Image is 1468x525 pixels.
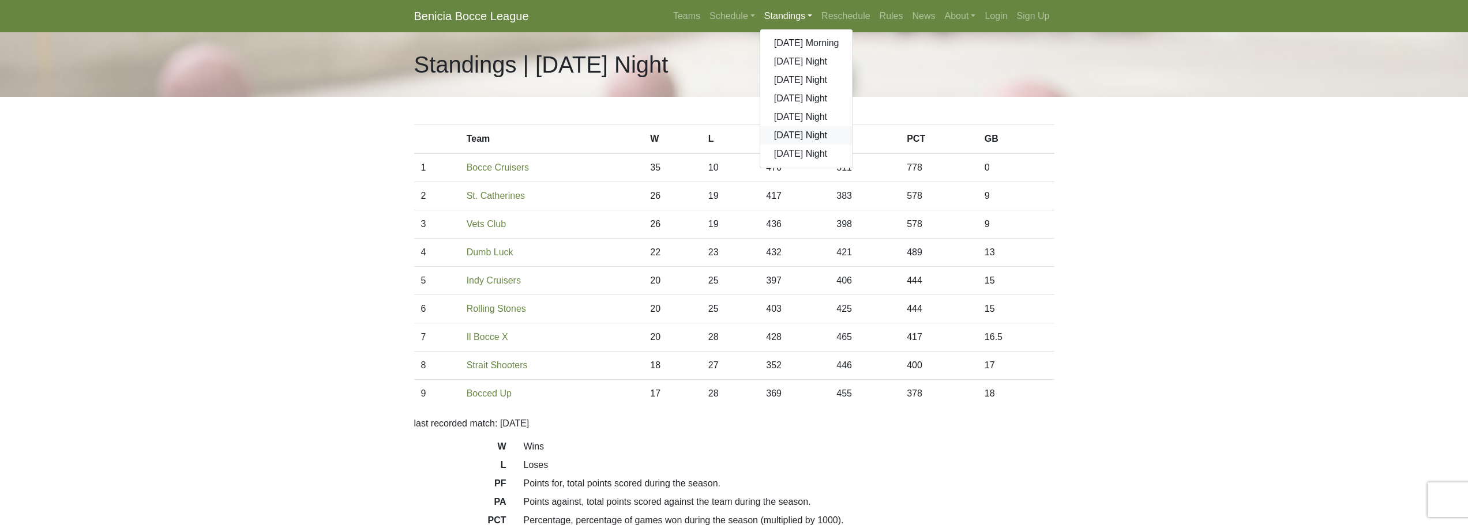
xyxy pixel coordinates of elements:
[414,210,460,239] td: 3
[760,29,854,168] div: Standings
[643,323,701,352] td: 20
[829,380,900,408] td: 455
[759,295,829,323] td: 403
[467,247,513,257] a: Dumb Luck
[701,267,760,295] td: 25
[705,5,760,28] a: Schedule
[643,210,701,239] td: 26
[760,126,853,145] a: [DATE] Night
[701,125,760,154] th: L
[980,5,1012,28] a: Login
[978,239,1054,267] td: 13
[701,210,760,239] td: 19
[467,304,526,314] a: Rolling Stones
[760,89,853,108] a: [DATE] Night
[829,267,900,295] td: 406
[759,380,829,408] td: 369
[406,458,515,477] dt: L
[515,458,1063,472] dd: Loses
[515,440,1063,454] dd: Wins
[759,239,829,267] td: 432
[643,153,701,182] td: 35
[643,239,701,267] td: 22
[406,440,515,458] dt: W
[467,275,521,285] a: Indy Cruisers
[978,323,1054,352] td: 16.5
[760,145,853,163] a: [DATE] Night
[900,239,978,267] td: 489
[829,239,900,267] td: 421
[900,267,978,295] td: 444
[760,34,853,52] a: [DATE] Morning
[467,388,512,398] a: Bocced Up
[978,352,1054,380] td: 17
[414,239,460,267] td: 4
[978,267,1054,295] td: 15
[414,153,460,182] td: 1
[759,210,829,239] td: 436
[414,295,460,323] td: 6
[643,125,701,154] th: W
[406,477,515,495] dt: PF
[759,153,829,182] td: 476
[414,5,529,28] a: Benicia Bocce League
[900,323,978,352] td: 417
[900,210,978,239] td: 578
[414,323,460,352] td: 7
[978,182,1054,210] td: 9
[900,182,978,210] td: 578
[643,267,701,295] td: 20
[978,210,1054,239] td: 9
[515,495,1063,509] dd: Points against, total points scored against the team during the season.
[414,182,460,210] td: 2
[1012,5,1054,28] a: Sign Up
[829,323,900,352] td: 465
[515,477,1063,490] dd: Points for, total points scored during the season.
[829,210,900,239] td: 398
[829,153,900,182] td: 311
[701,182,760,210] td: 19
[829,125,900,154] th: PA
[669,5,705,28] a: Teams
[467,219,506,229] a: Vets Club
[940,5,981,28] a: About
[978,153,1054,182] td: 0
[643,380,701,408] td: 17
[829,295,900,323] td: 425
[467,163,529,172] a: Bocce Cruisers
[701,295,760,323] td: 25
[643,295,701,323] td: 20
[829,352,900,380] td: 446
[759,352,829,380] td: 352
[908,5,940,28] a: News
[759,267,829,295] td: 397
[900,295,978,323] td: 444
[760,71,853,89] a: [DATE] Night
[414,417,1054,430] p: last recorded match: [DATE]
[406,495,515,513] dt: PA
[760,108,853,126] a: [DATE] Night
[467,191,525,201] a: St. Catherines
[414,352,460,380] td: 8
[978,125,1054,154] th: GB
[701,153,760,182] td: 10
[978,295,1054,323] td: 15
[900,153,978,182] td: 778
[701,380,760,408] td: 28
[701,239,760,267] td: 23
[701,323,760,352] td: 28
[467,332,508,342] a: Il Bocce X
[759,323,829,352] td: 428
[460,125,644,154] th: Team
[643,352,701,380] td: 18
[829,182,900,210] td: 383
[900,352,978,380] td: 400
[414,267,460,295] td: 5
[643,182,701,210] td: 26
[875,5,908,28] a: Rules
[760,5,817,28] a: Standings
[900,125,978,154] th: PCT
[759,182,829,210] td: 417
[414,380,460,408] td: 9
[760,52,853,71] a: [DATE] Night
